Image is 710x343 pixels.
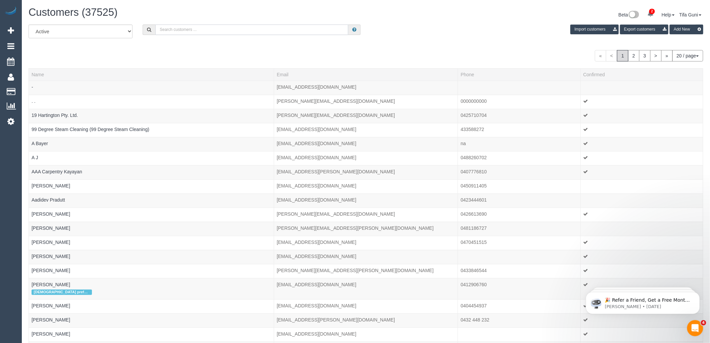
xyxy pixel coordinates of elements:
div: Tags [32,133,271,134]
td: Email [274,278,458,299]
td: Name [29,250,274,264]
td: Name [29,236,274,250]
a: [PERSON_NAME] [32,282,70,287]
td: Name [29,194,274,208]
td: Name [29,278,274,299]
td: Email [274,208,458,222]
a: A J [32,155,38,160]
td: Phone [458,109,580,123]
td: Confirmed [580,264,703,278]
a: Help [662,12,675,17]
td: Name [29,95,274,109]
span: 4 [701,320,706,326]
td: Email [274,137,458,151]
td: Name [29,151,274,165]
a: - [32,84,33,90]
span: 1 [617,50,628,61]
a: 2 [644,7,657,22]
td: Name [29,222,274,236]
a: A Bayer [32,141,48,146]
td: Confirmed [580,328,703,342]
div: Tags [32,246,271,247]
th: Name [29,68,274,81]
a: Tifa Guni [679,12,702,17]
a: [PERSON_NAME] [32,183,70,188]
td: Phone [458,278,580,299]
button: Add New [670,25,703,34]
iframe: Intercom notifications message [576,278,710,325]
nav: Pagination navigation [595,50,703,61]
td: Email [274,123,458,137]
td: Email [274,165,458,179]
div: Tags [32,203,271,205]
td: Phone [458,137,580,151]
div: Tags [32,288,271,297]
div: Tags [32,147,271,148]
td: Confirmed [580,137,703,151]
div: Tags [32,217,271,219]
a: [PERSON_NAME] [32,211,70,217]
div: Tags [32,119,271,120]
td: Phone [458,123,580,137]
a: 19 Hartington Pty. Ltd. [32,113,78,118]
td: Confirmed [580,194,703,208]
td: Phone [458,250,580,264]
td: Confirmed [580,123,703,137]
th: Confirmed [580,68,703,81]
a: » [661,50,673,61]
td: Confirmed [580,165,703,179]
a: Aadidev Pradutt [32,197,65,203]
a: [PERSON_NAME] [32,303,70,308]
td: Email [274,95,458,109]
td: Email [274,151,458,165]
td: Name [29,299,274,313]
td: Name [29,165,274,179]
th: Phone [458,68,580,81]
a: AAA Carpentry Kayayan [32,169,82,174]
td: Phone [458,208,580,222]
div: Tags [32,175,271,177]
button: 20 / page [672,50,703,61]
td: Confirmed [580,109,703,123]
a: [PERSON_NAME] [32,254,70,259]
td: Name [29,137,274,151]
div: Tags [32,260,271,261]
td: Confirmed [580,250,703,264]
div: Tags [32,323,271,325]
td: Confirmed [580,236,703,250]
td: Phone [458,179,580,194]
span: < [606,50,617,61]
a: Automaid Logo [4,7,17,16]
td: Confirmed [580,179,703,194]
td: Confirmed [580,95,703,109]
td: Phone [458,222,580,236]
td: Name [29,81,274,95]
td: Confirmed [580,81,703,95]
td: Confirmed [580,222,703,236]
img: New interface [628,11,639,19]
td: Email [274,179,458,194]
td: Name [29,313,274,328]
input: Search customers ... [155,25,348,35]
div: Tags [32,189,271,191]
td: Email [274,264,458,278]
div: Tags [32,90,271,92]
a: [PERSON_NAME] [32,240,70,245]
a: [PERSON_NAME] [32,331,70,337]
a: [PERSON_NAME] [32,268,70,273]
td: Phone [458,299,580,313]
td: Email [274,328,458,342]
td: Phone [458,236,580,250]
div: Tags [32,104,271,106]
td: Confirmed [580,208,703,222]
div: Tags [32,161,271,163]
td: Phone [458,81,580,95]
td: Phone [458,313,580,328]
span: [DEMOGRAPHIC_DATA] preferred [32,290,92,295]
td: Phone [458,194,580,208]
a: > [650,50,662,61]
td: Name [29,109,274,123]
td: Email [274,81,458,95]
td: Phone [458,95,580,109]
